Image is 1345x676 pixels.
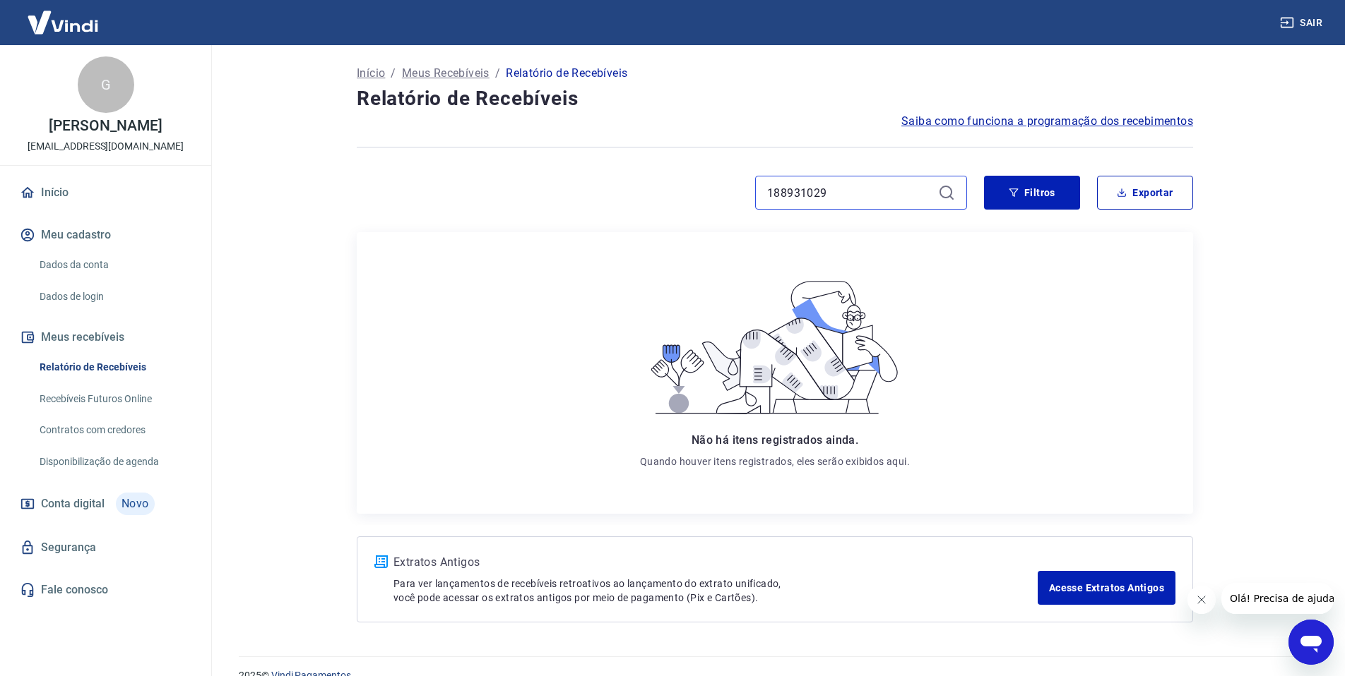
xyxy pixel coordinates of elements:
[391,65,396,82] p: /
[1221,583,1334,614] iframe: Mensagem da empresa
[393,577,1038,605] p: Para ver lançamentos de recebíveis retroativos ao lançamento do extrato unificado, você pode aces...
[49,119,162,133] p: [PERSON_NAME]
[34,447,194,476] a: Disponibilização de agenda
[984,176,1080,210] button: Filtros
[34,385,194,414] a: Recebíveis Futuros Online
[1038,571,1175,605] a: Acesse Extratos Antigos
[17,322,194,353] button: Meus recebíveis
[17,1,109,44] img: Vindi
[495,65,500,82] p: /
[402,65,490,82] a: Meus Recebíveis
[41,494,105,514] span: Conta digital
[17,219,194,251] button: Meu cadastro
[17,532,194,563] a: Segurança
[28,139,184,154] p: [EMAIL_ADDRESS][DOMAIN_NAME]
[506,65,627,82] p: Relatório de Recebíveis
[34,353,194,382] a: Relatório de Recebíveis
[393,554,1038,571] p: Extratos Antigos
[34,282,194,311] a: Dados de login
[1187,586,1216,614] iframe: Fechar mensagem
[357,65,385,82] a: Início
[374,555,388,568] img: ícone
[34,251,194,279] a: Dados da conta
[116,493,155,515] span: Novo
[767,182,932,203] input: Busque pelo número do pedido
[8,10,119,21] span: Olá! Precisa de ajuda?
[640,454,910,469] p: Quando houver itens registrados, eles serão exibidos aqui.
[1097,176,1193,210] button: Exportar
[901,113,1193,130] a: Saiba como funciona a programação dos recebimentos
[17,177,194,208] a: Início
[1277,10,1328,36] button: Sair
[78,56,134,113] div: G
[692,433,858,447] span: Não há itens registrados ainda.
[17,574,194,605] a: Fale conosco
[34,416,194,445] a: Contratos com credores
[1288,620,1334,665] iframe: Botão para abrir a janela de mensagens
[17,487,194,521] a: Conta digitalNovo
[357,85,1193,113] h4: Relatório de Recebíveis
